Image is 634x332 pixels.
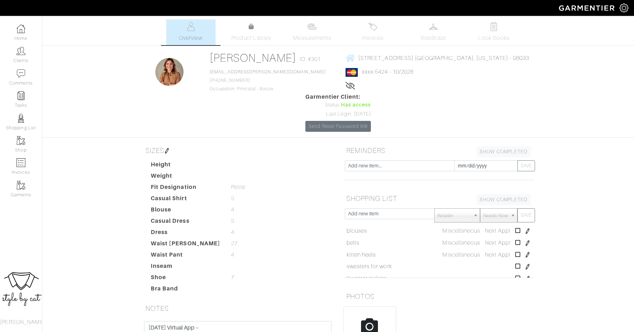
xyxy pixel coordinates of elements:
dt: Casual Dress [145,217,226,228]
img: stylists-icon-eb353228a002819b7ec25b43dbf5f0378dd9e0616d9560372ff212230b889e62.png [17,114,25,123]
a: Measurements [287,19,337,45]
h5: NOTES [143,301,333,315]
span: Miscellaneous [442,252,480,258]
img: garments-icon-b7da505a4dc4fd61783c78ac3ca0ef83fa9d6f193b1c9dc38574b1d14d53ca28.png [17,136,25,145]
a: Sweater jackets [347,274,387,283]
img: gear-icon-white-bd11855cb880d31180b6d7d6211b90ccbf57a29d726f0c71d8c61bd08dd39cc2.png [620,4,628,12]
img: pen-cf24a1663064a2ec1b9c1bd2387e9de7a2fa800b781884d57f21acf72779bad2.png [525,252,530,258]
a: Look Books [469,19,518,45]
span: Look Books [478,34,510,42]
span: Petite [231,183,245,191]
input: Add new item... [345,160,455,171]
a: Product Library [227,23,276,42]
span: [STREET_ADDRESS] [GEOGRAPHIC_DATA], [US_STATE] - 08033 [358,55,529,61]
button: SAVE [517,208,535,222]
span: Next Appt [485,240,511,246]
a: [EMAIL_ADDRESS][PERSON_NAME][DOMAIN_NAME] [210,69,326,74]
a: SHOW COMPLETED [477,146,531,157]
img: pen-cf24a1663064a2ec1b9c1bd2387e9de7a2fa800b781884d57f21acf72779bad2.png [164,148,170,154]
dt: Inseam [145,262,226,273]
span: Measurements [293,34,331,42]
dt: Casual Shirt [145,194,226,205]
img: dashboard-icon-dbcd8f5a0b271acd01030246c82b418ddd0df26cd7fceb0bd07c9910d44c42f6.png [17,24,25,33]
input: Add new item [345,208,435,219]
img: todo-9ac3debb85659649dc8f770b8b6100bb5dab4b48dedcbae339e5042a72dfd3cc.svg [490,22,498,31]
h5: REMINDERS [343,143,534,158]
span: Next Appt [485,228,511,234]
div: Last Login: [DATE] [305,110,371,118]
img: measurements-466bbee1fd09ba9460f595b01e5d73f9e2bff037440d3c8f018324cb6cdf7a4a.svg [307,22,316,31]
span: Retailer [437,209,471,223]
span: Garmentier Client: [305,93,371,101]
span: ID: #301 [300,55,321,63]
img: mastercard-2c98a0d54659f76b027c6839bea21931c3e23d06ea5b2b5660056f2e14d2f154.png [346,68,358,77]
img: pen-cf24a1663064a2ec1b9c1bd2387e9de7a2fa800b781884d57f21acf72779bad2.png [525,228,530,234]
button: SAVE [517,160,535,171]
img: clients-icon-6bae9207a08558b7cb47a8932f037763ab4055f8c8b6bfacd5dc20c3e0201464.png [17,47,25,55]
img: pen-cf24a1663064a2ec1b9c1bd2387e9de7a2fa800b781884d57f21acf72779bad2.png [525,276,530,282]
a: blouses [347,227,367,235]
a: [PERSON_NAME] [210,51,297,64]
span: Miscellaneous [442,228,480,234]
span: Product Library [231,34,271,42]
img: pen-cf24a1663064a2ec1b9c1bd2387e9de7a2fa800b781884d57f21acf72779bad2.png [525,240,530,246]
div: Status: [305,101,371,109]
dt: Weight [145,172,226,183]
span: Wardrobe [421,34,446,42]
a: Overview [166,19,216,45]
dt: Waist Pant [145,251,226,262]
a: belts [347,239,359,247]
img: reminder-icon-8004d30b9f0a5d33ae49ab947aed9ed385cf756f9e5892f1edd6e32f2345188e.png [17,91,25,100]
span: 4 [231,205,234,214]
span: Needs Now [483,209,508,223]
img: orders-icon-0abe47150d42831381b5fb84f609e132dff9fe21cb692f30cb5eec754e2cba89.png [17,158,25,167]
a: [STREET_ADDRESS] [GEOGRAPHIC_DATA], [US_STATE] - 08033 [346,54,529,62]
span: 7 [231,273,234,282]
h5: PHOTOS [343,289,534,303]
span: 27 [231,239,237,248]
a: xxxx-5424 - 10/2028 [362,69,414,75]
img: comment-icon-a0a6a9ef722e966f86d9cbdc48e553b5cf19dbc54f86b18d962a5391bc8f6eb6.png [17,69,25,78]
dt: Dress [145,228,226,239]
img: garmentier-logo-header-white-b43fb05a5012e4ada735d5af1a66efaba907eab6374d6393d1fbf88cb4ef424d.png [555,2,620,14]
dt: Height [145,160,226,172]
dt: Waist [PERSON_NAME] [145,239,226,251]
a: kitten heels [347,251,376,259]
span: Overview [179,34,203,42]
span: 4 [231,251,234,259]
span: S [231,217,235,225]
dt: Blouse [145,205,226,217]
span: Miscellaneous [442,240,480,246]
dt: Bra Band [145,284,226,296]
span: S [231,194,235,203]
img: wardrobe-487a4870c1b7c33e795ec22d11cfc2ed9d08956e64fb3008fe2437562e282088.svg [429,22,438,31]
img: orders-27d20c2124de7fd6de4e0e44c1d41de31381a507db9b33961299e4e07d508b8c.svg [368,22,377,31]
h5: SHOPPING LIST [343,191,534,205]
span: Has access [341,101,371,109]
span: [PHONE_NUMBER] Occupation: Principal - Booze [210,69,326,91]
dt: Shoe [145,273,226,284]
a: Wardrobe [409,19,458,45]
span: Next Appt [485,252,511,258]
a: Invoices [348,19,397,45]
a: sweaters for work [347,262,392,271]
img: garments-icon-b7da505a4dc4fd61783c78ac3ca0ef83fa9d6f193b1c9dc38574b1d14d53ca28.png [17,181,25,190]
a: SHOW COMPLETED [477,194,531,205]
h5: SIZES [143,143,333,158]
a: Send Reset Password link [305,121,371,132]
img: pen-cf24a1663064a2ec1b9c1bd2387e9de7a2fa800b781884d57f21acf72779bad2.png [525,264,530,270]
span: Invoices [362,34,384,42]
dt: Fit Designation [145,183,226,194]
span: 4 [231,228,234,236]
img: basicinfo-40fd8af6dae0f16599ec9e87c0ef1c0a1fdea2edbe929e3d69a839185d80c458.svg [186,22,195,31]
